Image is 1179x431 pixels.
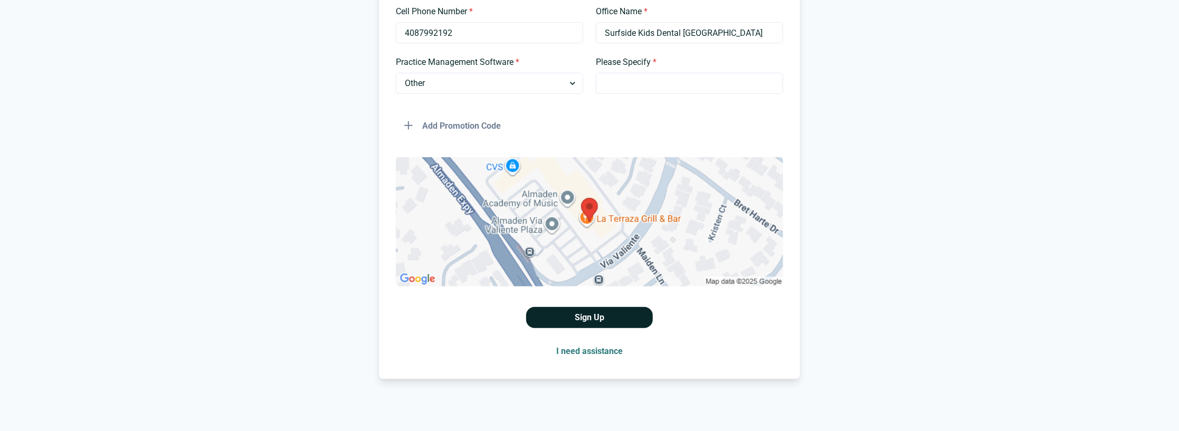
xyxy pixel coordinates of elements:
[396,157,783,286] img: Selected Place
[596,56,777,69] label: Please Specify
[396,5,577,18] label: Cell Phone Number
[396,56,577,69] label: Practice Management Software
[526,307,653,328] button: Sign Up
[596,5,777,18] label: Office Name
[548,341,631,362] button: I need assistance
[396,115,509,136] button: Add Promotion Code
[596,22,783,43] input: Type your office name and address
